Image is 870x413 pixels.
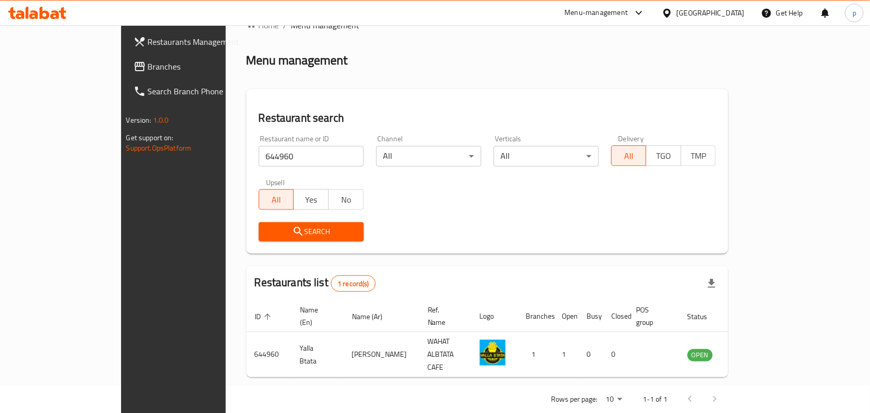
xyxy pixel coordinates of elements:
p: 1-1 of 1 [643,393,667,406]
div: All [376,146,481,167]
td: WAHAT ALBTATA CAFE [420,332,472,377]
button: No [328,189,364,210]
span: Name (Ar) [352,310,396,323]
span: Search [267,225,356,238]
span: Search Branch Phone [148,85,258,97]
td: 1 [554,332,579,377]
a: Search Branch Phone [125,79,266,104]
button: TMP [681,145,716,166]
label: Upsell [266,179,285,186]
td: 644960 [246,332,292,377]
span: All [263,192,290,207]
div: Total records count [331,275,376,292]
td: [PERSON_NAME] [344,332,420,377]
h2: Menu management [246,52,348,69]
div: Export file [699,271,724,296]
a: Restaurants Management [125,29,266,54]
span: p [852,7,856,19]
button: All [259,189,294,210]
a: Support.OpsPlatform [126,141,192,155]
td: 1 [518,332,554,377]
a: Branches [125,54,266,79]
button: All [611,145,647,166]
label: Delivery [618,135,644,142]
span: TGO [650,148,677,163]
td: 0 [579,332,604,377]
span: Status [688,310,721,323]
span: 1.0.0 [153,113,169,127]
td: 0 [604,332,628,377]
div: [GEOGRAPHIC_DATA] [677,7,745,19]
button: Search [259,222,364,241]
table: enhanced table [246,301,769,377]
img: Yalla Btata [480,340,506,366]
td: Yalla Btata [292,332,344,377]
span: Menu management [291,19,360,31]
span: Get support on: [126,131,174,144]
div: All [494,146,599,167]
button: TGO [646,145,681,166]
th: Branches [518,301,554,332]
span: Name (En) [300,304,331,328]
h2: Restaurants list [255,275,376,292]
th: Logo [472,301,518,332]
span: Version: [126,113,152,127]
button: Yes [293,189,329,210]
th: Busy [579,301,604,332]
span: ID [255,310,274,323]
span: Branches [148,60,258,73]
th: Open [554,301,579,332]
span: 1 record(s) [331,279,375,289]
th: Closed [604,301,628,332]
div: Menu-management [565,7,628,19]
span: Restaurants Management [148,36,258,48]
span: TMP [685,148,712,163]
div: Rows per page: [601,392,626,407]
span: All [616,148,643,163]
h2: Restaurant search [259,110,716,126]
p: Rows per page: [551,393,597,406]
li: / [283,19,287,31]
span: Ref. Name [428,304,459,328]
span: OPEN [688,349,713,361]
span: POS group [637,304,667,328]
span: Yes [298,192,325,207]
span: No [333,192,360,207]
input: Search for restaurant name or ID.. [259,146,364,167]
